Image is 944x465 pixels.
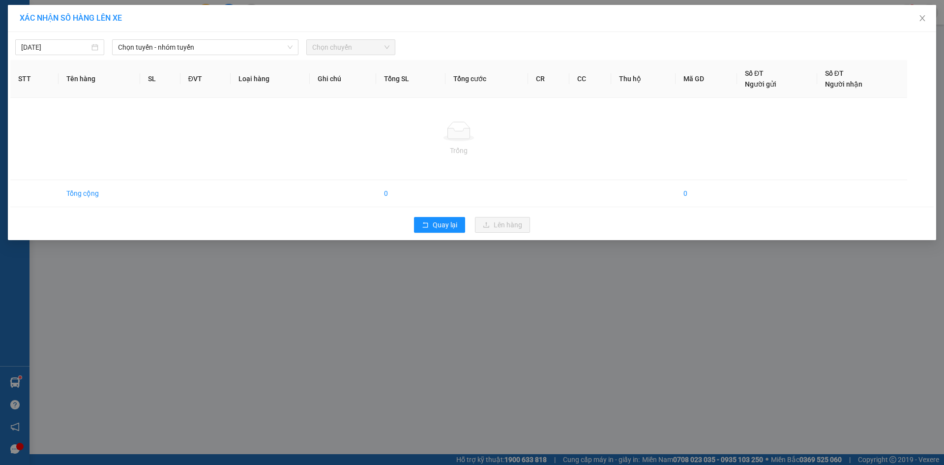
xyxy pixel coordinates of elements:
th: ĐVT [180,60,231,98]
td: Tổng cộng [59,180,140,207]
th: Tổng SL [376,60,445,98]
th: Tên hàng [59,60,140,98]
span: Người nhận [825,80,862,88]
th: CC [569,60,611,98]
td: 0 [376,180,445,207]
span: Số ĐT [825,69,844,77]
th: CR [528,60,570,98]
th: STT [10,60,59,98]
span: Chọn tuyến - nhóm tuyến [118,40,293,55]
input: 15/10/2025 [21,42,89,53]
div: Trống [18,145,899,156]
span: Người gửi [745,80,776,88]
th: Thu hộ [611,60,675,98]
th: Mã GD [676,60,737,98]
span: down [287,44,293,50]
th: Tổng cước [445,60,528,98]
button: Close [909,5,936,32]
span: close [918,14,926,22]
th: SL [140,60,180,98]
span: Số ĐT [745,69,764,77]
th: Ghi chú [310,60,377,98]
button: rollbackQuay lại [414,217,465,233]
span: Quay lại [433,219,457,230]
span: rollback [422,221,429,229]
td: 0 [676,180,737,207]
th: Loại hàng [231,60,310,98]
button: uploadLên hàng [475,217,530,233]
span: XÁC NHẬN SỐ HÀNG LÊN XE [20,13,122,23]
span: Chọn chuyến [312,40,389,55]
